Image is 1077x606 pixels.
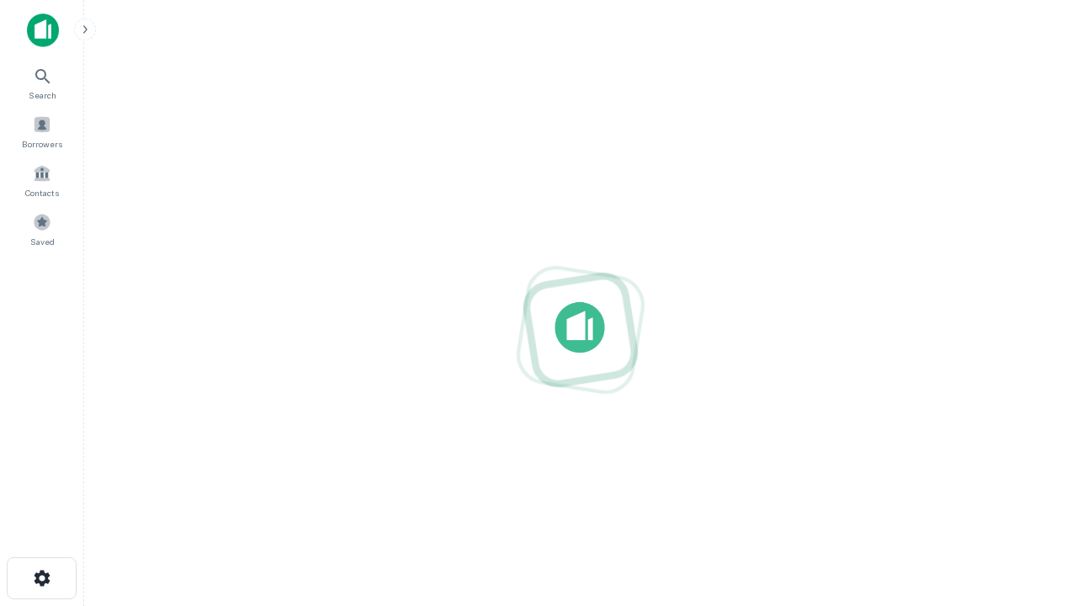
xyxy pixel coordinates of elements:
span: Saved [30,235,55,248]
span: Search [29,88,56,102]
a: Contacts [5,157,79,203]
iframe: Chat Widget [993,417,1077,498]
a: Saved [5,206,79,252]
span: Contacts [25,186,59,199]
a: Borrowers [5,109,79,154]
img: capitalize-icon.png [27,13,59,47]
a: Search [5,60,79,105]
span: Borrowers [22,137,62,151]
